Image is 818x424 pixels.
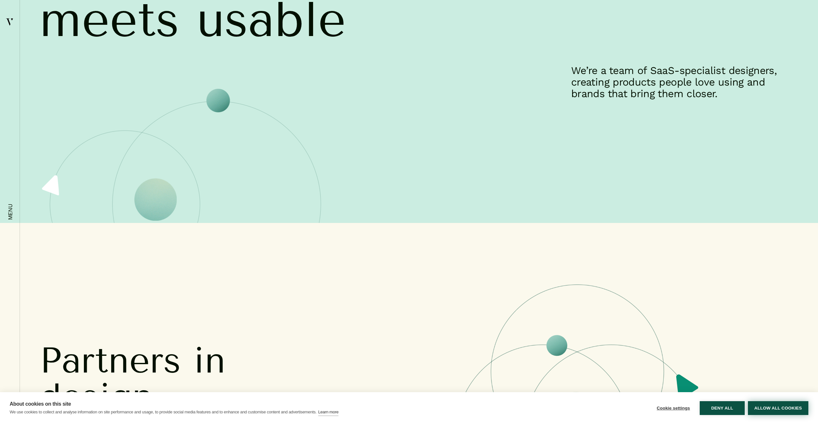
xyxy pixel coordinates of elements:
[193,342,226,378] span: in
[10,401,71,407] strong: About cookies on this site
[650,401,697,415] button: Cookie settings
[571,65,790,99] p: We’re a team of SaaS-specialist designers, creating products people love using and brands that br...
[748,401,808,415] button: Allow all cookies
[318,409,338,416] a: Learn more
[40,378,153,414] span: design
[700,401,745,415] button: Deny all
[40,342,181,378] span: Partners
[7,204,13,220] em: menu
[10,410,317,414] p: We use cookies to collect and analyse information on site performance and usage, to provide socia...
